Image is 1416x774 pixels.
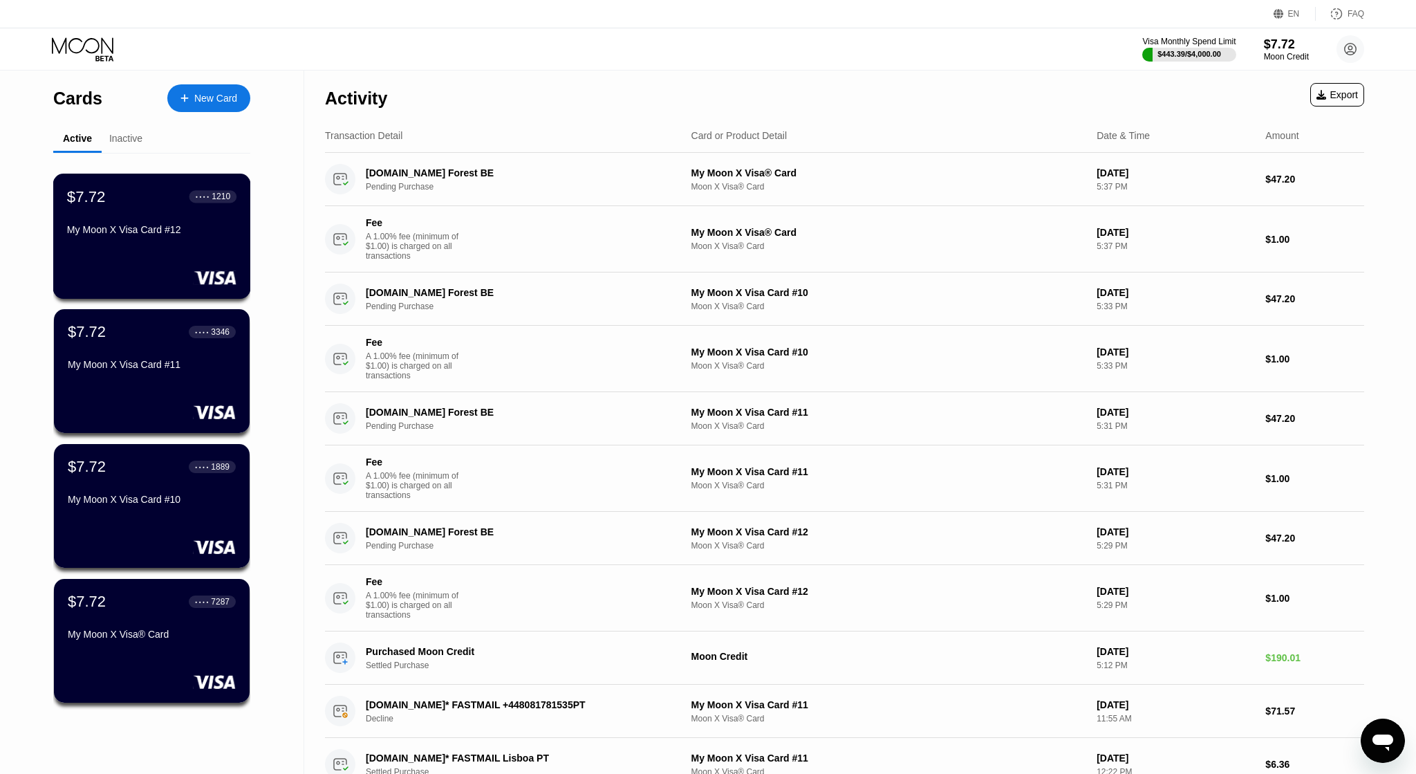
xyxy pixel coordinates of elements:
div: A 1.00% fee (minimum of $1.00) is charged on all transactions [366,591,469,620]
div: [DATE] [1097,347,1254,358]
div: Card or Product Detail [691,130,788,141]
div: [DATE] [1097,753,1254,764]
div: ● ● ● ● [196,194,209,199]
div: My Moon X Visa® Card [691,227,1086,238]
div: $7.72 [1264,37,1309,52]
div: $47.20 [1265,293,1364,304]
div: [DATE] [1097,466,1254,477]
div: My Moon X Visa Card #12 [67,224,236,235]
div: Purchased Moon CreditSettled PurchaseMoon Credit[DATE]5:12 PM$190.01 [325,632,1364,685]
div: Fee [366,576,463,587]
div: 5:29 PM [1097,600,1254,610]
div: 1210 [212,192,230,201]
div: Fee [366,457,463,468]
div: [DOMAIN_NAME]* FASTMAIL Lisboa PT [366,753,663,764]
div: $1.00 [1265,473,1364,484]
div: $7.72 [67,187,106,205]
div: [DATE] [1097,526,1254,537]
div: Activity [325,89,387,109]
div: [DATE] [1097,586,1254,597]
div: $47.20 [1265,174,1364,185]
div: Moon X Visa® Card [691,421,1086,431]
div: FeeA 1.00% fee (minimum of $1.00) is charged on all transactionsMy Moon X Visa Card #10Moon X Vis... [325,326,1364,392]
div: [DATE] [1097,167,1254,178]
div: 7287 [211,597,230,607]
div: $47.20 [1265,413,1364,424]
div: Pending Purchase [366,182,685,192]
div: [DATE] [1097,646,1254,657]
div: 5:33 PM [1097,302,1254,311]
div: Moon X Visa® Card [691,541,1086,551]
div: [DOMAIN_NAME] Forest BEPending PurchaseMy Moon X Visa Card #12Moon X Visa® Card[DATE]5:29 PM$47.20 [325,512,1364,565]
div: $443.39 / $4,000.00 [1157,50,1221,58]
div: Moon X Visa® Card [691,481,1086,490]
div: [DATE] [1097,287,1254,298]
div: My Moon X Visa Card #12 [691,526,1086,537]
div: Moon X Visa® Card [691,600,1086,610]
div: Settled Purchase [366,661,685,670]
div: My Moon X Visa® Card [691,167,1086,178]
div: New Card [167,84,250,112]
div: $7.72 [68,323,106,341]
div: $1.00 [1265,353,1364,365]
div: Inactive [109,133,142,144]
div: FeeA 1.00% fee (minimum of $1.00) is charged on all transactionsMy Moon X Visa® CardMoon X Visa® ... [325,206,1364,273]
div: 3346 [211,327,230,337]
div: $1.00 [1265,593,1364,604]
div: Moon Credit [1264,52,1309,62]
div: Date & Time [1097,130,1150,141]
div: FeeA 1.00% fee (minimum of $1.00) is charged on all transactionsMy Moon X Visa Card #12Moon X Vis... [325,565,1364,632]
div: 5:31 PM [1097,421,1254,431]
div: 11:55 AM [1097,714,1254,724]
div: FAQ [1348,9,1364,19]
div: Active [63,133,92,144]
div: Decline [366,714,685,724]
div: [DOMAIN_NAME] Forest BE [366,526,663,537]
div: My Moon X Visa Card #10 [68,494,236,505]
div: A 1.00% fee (minimum of $1.00) is charged on all transactions [366,351,469,380]
div: $7.72● ● ● ●1210My Moon X Visa Card #12 [54,174,250,298]
div: [DOMAIN_NAME] Forest BE [366,167,663,178]
div: 5:37 PM [1097,241,1254,251]
div: 5:31 PM [1097,481,1254,490]
div: EN [1274,7,1316,21]
div: Visa Monthly Spend Limit$443.39/$4,000.00 [1142,37,1236,62]
div: My Moon X Visa Card #10 [691,287,1086,298]
iframe: Button to launch messaging window [1361,719,1405,763]
div: [DOMAIN_NAME]* FASTMAIL +448081781535PTDeclineMy Moon X Visa Card #11Moon X Visa® Card[DATE]11:55... [325,685,1364,738]
div: Moon Credit [691,651,1086,662]
div: $7.72● ● ● ●7287My Moon X Visa® Card [54,579,250,703]
div: Amount [1265,130,1298,141]
div: Pending Purchase [366,302,685,311]
div: 5:37 PM [1097,182,1254,192]
div: My Moon X Visa Card #11 [691,753,1086,764]
div: My Moon X Visa Card #10 [691,347,1086,358]
div: $6.36 [1265,759,1364,770]
div: Moon X Visa® Card [691,302,1086,311]
div: Pending Purchase [366,541,685,551]
div: My Moon X Visa® Card [68,629,236,640]
div: [DOMAIN_NAME] Forest BEPending PurchaseMy Moon X Visa Card #11Moon X Visa® Card[DATE]5:31 PM$47.20 [325,392,1364,445]
div: Visa Monthly Spend Limit [1142,37,1236,46]
div: New Card [194,93,237,104]
div: Purchased Moon Credit [366,646,663,657]
div: A 1.00% fee (minimum of $1.00) is charged on all transactions [366,471,469,500]
div: [DOMAIN_NAME] Forest BEPending PurchaseMy Moon X Visa® CardMoon X Visa® Card[DATE]5:37 PM$47.20 [325,153,1364,206]
div: Pending Purchase [366,421,685,431]
div: 5:12 PM [1097,661,1254,670]
div: My Moon X Visa Card #11 [691,407,1086,418]
div: My Moon X Visa Card #11 [691,699,1086,710]
div: ● ● ● ● [195,600,209,604]
div: [DOMAIN_NAME] Forest BE [366,407,663,418]
div: My Moon X Visa Card #12 [691,586,1086,597]
div: ● ● ● ● [195,465,209,469]
div: $7.72● ● ● ●3346My Moon X Visa Card #11 [54,309,250,433]
div: $47.20 [1265,533,1364,544]
div: Moon X Visa® Card [691,182,1086,192]
div: $7.72● ● ● ●1889My Moon X Visa Card #10 [54,444,250,568]
div: 1889 [211,462,230,472]
div: EN [1288,9,1300,19]
div: Export [1310,83,1364,107]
